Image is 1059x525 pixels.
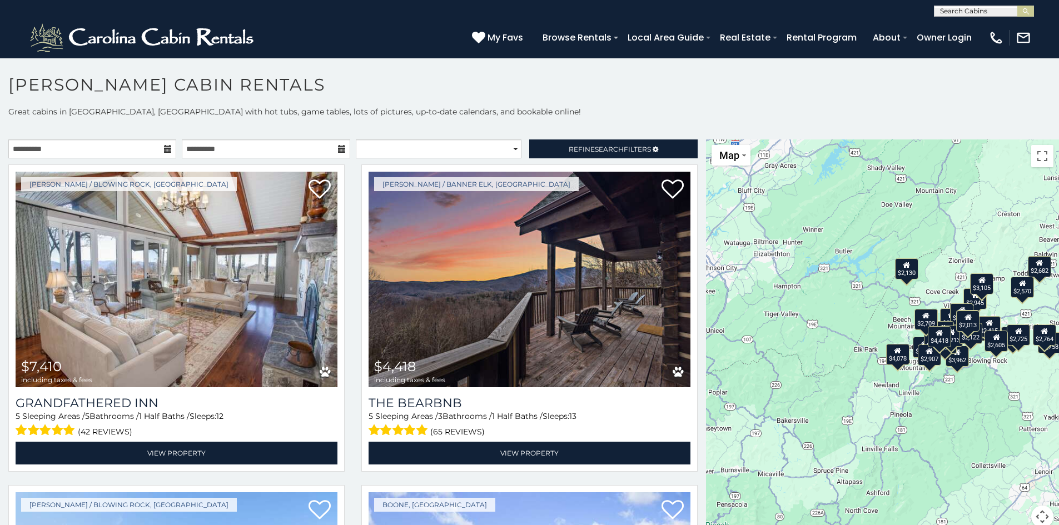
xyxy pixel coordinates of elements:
div: $2,213 [940,325,963,346]
a: Add to favorites [309,499,331,522]
div: $2,682 [1028,256,1051,277]
a: Browse Rentals [537,28,617,47]
div: $3,466 [924,330,948,351]
button: Toggle fullscreen view [1031,145,1053,167]
div: $4,926 [913,337,937,358]
a: [PERSON_NAME] / Banner Elk, [GEOGRAPHIC_DATA] [374,177,579,191]
div: $2,725 [1007,324,1030,346]
div: $2,945 [964,288,987,309]
span: 5 [85,411,90,421]
span: 1 Half Baths / [492,411,543,421]
a: Add to favorites [309,178,331,202]
a: [PERSON_NAME] / Blowing Rock, [GEOGRAPHIC_DATA] [21,498,237,512]
span: Search [595,145,624,153]
img: mail-regular-white.png [1016,30,1031,46]
div: $4,418 [928,326,951,347]
span: $7,410 [21,358,62,374]
div: $2,761 [951,303,974,324]
div: $3,518 [1002,326,1025,347]
span: Refine Filters [569,145,651,153]
div: $2,122 [959,323,982,344]
div: $2,528 [933,332,957,353]
a: My Favs [472,31,526,45]
span: 3 [438,411,443,421]
div: $3,962 [946,346,969,367]
img: The Bearbnb [369,172,690,387]
div: $2,013 [957,310,980,331]
a: Rental Program [781,28,862,47]
a: The Bearbnb [369,396,690,411]
div: $2,415 [978,316,1001,337]
img: Grandfathered Inn [16,172,337,387]
div: $3,105 [971,273,994,294]
div: $2,130 [895,258,918,279]
img: phone-regular-white.png [988,30,1004,46]
div: $2,605 [985,330,1008,351]
a: Add to favorites [662,178,684,202]
a: Local Area Guide [622,28,709,47]
span: Map [719,149,739,161]
span: 12 [216,411,223,421]
a: RefineSearchFilters [529,139,697,158]
a: Add to favorites [662,499,684,522]
a: The Bearbnb $4,418 including taxes & fees [369,172,690,387]
div: $4,078 [886,344,909,365]
a: View Property [16,442,337,464]
div: $5,326 [940,308,963,329]
a: Grandfathered Inn $7,410 including taxes & fees [16,172,337,387]
a: View Property [369,442,690,464]
div: $2,764 [1033,324,1056,346]
button: Change map style [712,145,750,166]
span: including taxes & fees [21,376,92,383]
div: $2,570 [1011,277,1035,298]
span: (65 reviews) [430,424,485,439]
div: $2,709 [914,308,938,329]
a: Owner Login [911,28,977,47]
a: About [867,28,906,47]
a: Real Estate [714,28,776,47]
a: Boone, [GEOGRAPHIC_DATA] [374,498,495,512]
span: My Favs [488,31,523,44]
div: Sleeping Areas / Bathrooms / Sleeps: [16,411,337,439]
a: Grandfathered Inn [16,396,337,411]
div: Sleeping Areas / Bathrooms / Sleeps: [369,411,690,439]
span: $4,418 [374,358,416,374]
a: [PERSON_NAME] / Blowing Rock, [GEOGRAPHIC_DATA] [21,177,237,191]
span: including taxes & fees [374,376,445,383]
span: 5 [369,411,373,421]
img: White-1-2.png [28,21,258,54]
div: $2,907 [918,344,941,366]
span: 5 [16,411,20,421]
div: $3,016 [931,321,954,342]
span: 13 [569,411,576,421]
span: 1 Half Baths / [139,411,190,421]
span: (42 reviews) [78,424,132,439]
